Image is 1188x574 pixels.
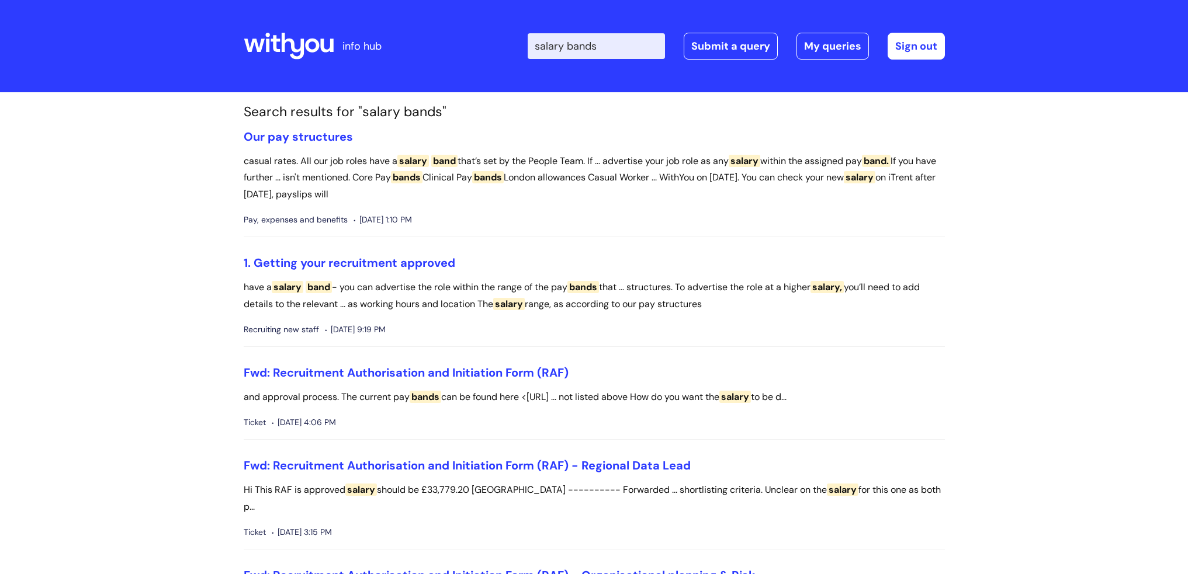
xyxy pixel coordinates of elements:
[244,213,348,227] span: Pay, expenses and benefits
[244,389,945,406] p: and approval process. The current pay can be found here <[URL] ... not listed above How do you wa...
[244,129,353,144] a: Our pay structures
[528,33,945,60] div: | -
[244,322,319,337] span: Recruiting new staff
[493,298,525,310] span: salary
[844,171,875,183] span: salary
[567,281,599,293] span: bands
[796,33,869,60] a: My queries
[244,525,266,540] span: Ticket
[391,171,422,183] span: bands
[528,33,665,59] input: Search
[272,525,332,540] span: [DATE] 3:15 PM
[827,483,858,496] span: salary
[684,33,778,60] a: Submit a query
[272,281,303,293] span: salary
[719,391,751,403] span: salary
[354,213,412,227] span: [DATE] 1:10 PM
[397,155,429,167] span: salary
[888,33,945,60] a: Sign out
[244,458,691,473] a: Fwd: Recruitment Authorisation and Initiation Form (RAF) - Regional Data Lead
[272,415,336,430] span: [DATE] 4:06 PM
[306,281,332,293] span: band
[410,391,441,403] span: bands
[244,482,945,516] p: Hi This RAF is approved should be £33,779.20 [GEOGRAPHIC_DATA] ---------- Forwarded ... shortlist...
[862,155,891,167] span: band.
[244,153,945,203] p: casual rates. All our job roles have a that’s set by the People Team. If ... advertise your job r...
[729,155,760,167] span: salary
[244,365,569,380] a: Fwd: Recruitment Authorisation and Initiation Form (RAF)
[345,483,377,496] span: salary
[472,171,504,183] span: bands
[325,322,386,337] span: [DATE] 9:19 PM
[244,255,455,270] a: 1. Getting your recruitment approved
[244,415,266,430] span: Ticket
[244,279,945,313] p: have a - you can advertise the role within the range of the pay that ... structures. To advertise...
[811,281,844,293] span: salary,
[244,104,945,120] h1: Search results for "salary bands"
[431,155,458,167] span: band
[342,37,382,55] p: info hub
